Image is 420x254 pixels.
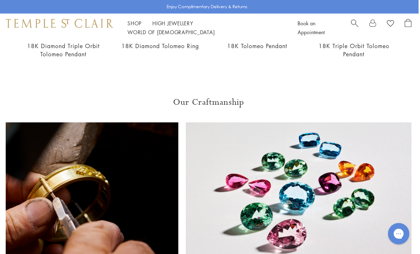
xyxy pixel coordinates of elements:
[351,19,358,37] a: Search
[319,42,389,58] a: 18K Triple Orbit Tolomeo Pendant
[127,28,215,36] a: World of [DEMOGRAPHIC_DATA]World of [DEMOGRAPHIC_DATA]
[27,42,100,58] a: 18K Diamond Triple Orbit Tolomeo Pendant
[6,19,113,27] img: Temple St. Clair
[387,19,394,30] a: View Wishlist
[384,221,413,247] iframe: Gorgias live chat messenger
[405,19,411,37] a: Open Shopping Bag
[227,42,287,50] a: 18K Tolomeo Pendant
[167,3,247,10] p: Enjoy Complimentary Delivery & Returns
[6,97,411,108] h3: Our Craftmanship
[298,20,325,36] a: Book an Appointment
[127,20,142,27] a: ShopShop
[121,42,199,50] a: 18K Diamond Tolomeo Ring
[152,20,193,27] a: High JewelleryHigh Jewellery
[127,19,282,37] nav: Main navigation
